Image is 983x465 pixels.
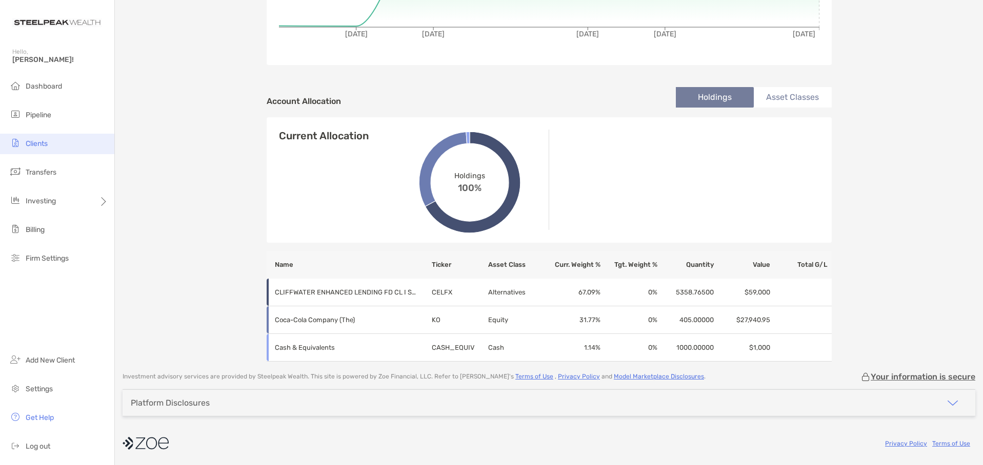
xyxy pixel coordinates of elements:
[614,373,704,380] a: Model Marketplace Disclosures
[601,251,657,279] th: Tgt. Weight %
[431,251,488,279] th: Ticker
[26,168,56,177] span: Transfers
[714,251,771,279] th: Value
[9,439,22,452] img: logout icon
[123,373,706,381] p: Investment advisory services are provided by Steelpeak Wealth . This site is powered by Zoe Finan...
[26,139,48,148] span: Clients
[9,411,22,423] img: get-help icon
[26,385,53,393] span: Settings
[792,30,815,38] tspan: [DATE]
[26,82,62,91] span: Dashboard
[458,180,482,193] span: 100%
[26,442,50,451] span: Log out
[714,306,771,334] td: $27,940.95
[653,30,676,38] tspan: [DATE]
[279,130,369,142] h4: Current Allocation
[9,137,22,149] img: clients icon
[267,251,432,279] th: Name
[601,334,657,362] td: 0 %
[123,432,169,455] img: company logo
[576,30,599,38] tspan: [DATE]
[658,334,714,362] td: 1000.00000
[275,286,418,299] p: CLIFFWATER ENHANCED LENDING FD CL I SHS
[26,356,75,365] span: Add New Client
[431,306,488,334] td: KO
[26,413,54,422] span: Get Help
[345,30,367,38] tspan: [DATE]
[676,87,754,108] li: Holdings
[422,30,445,38] tspan: [DATE]
[932,440,970,447] a: Terms of Use
[131,398,210,408] div: Platform Disclosures
[601,306,657,334] td: 0 %
[454,171,485,180] span: Holdings
[9,353,22,366] img: add_new_client icon
[26,254,69,263] span: Firm Settings
[714,334,771,362] td: $1,000
[9,194,22,206] img: investing icon
[9,382,22,394] img: settings icon
[771,251,831,279] th: Total G/L
[26,225,45,234] span: Billing
[9,251,22,264] img: firm-settings icon
[871,372,975,382] p: Your information is secure
[275,341,418,354] p: Cash & Equivalents
[12,4,102,41] img: Zoe Logo
[9,79,22,92] img: dashboard icon
[9,165,22,178] img: transfers icon
[545,279,601,306] td: 67.09 %
[885,440,927,447] a: Privacy Policy
[545,251,601,279] th: Curr. Weight %
[488,306,544,334] td: Equity
[947,397,959,409] img: icon arrow
[431,279,488,306] td: CELFX
[431,334,488,362] td: CASH_EQUIV
[26,111,51,119] span: Pipeline
[754,87,832,108] li: Asset Classes
[714,279,771,306] td: $59,000
[267,96,341,106] h4: Account Allocation
[488,251,544,279] th: Asset Class
[488,279,544,306] td: Alternatives
[545,334,601,362] td: 1.14 %
[601,279,657,306] td: 0 %
[658,251,714,279] th: Quantity
[545,306,601,334] td: 31.77 %
[9,108,22,120] img: pipeline icon
[658,279,714,306] td: 5358.76500
[488,334,544,362] td: Cash
[275,313,418,326] p: Coca-Cola Company (The)
[12,55,108,64] span: [PERSON_NAME]!
[9,223,22,235] img: billing icon
[558,373,600,380] a: Privacy Policy
[515,373,553,380] a: Terms of Use
[658,306,714,334] td: 405.00000
[26,197,56,205] span: Investing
